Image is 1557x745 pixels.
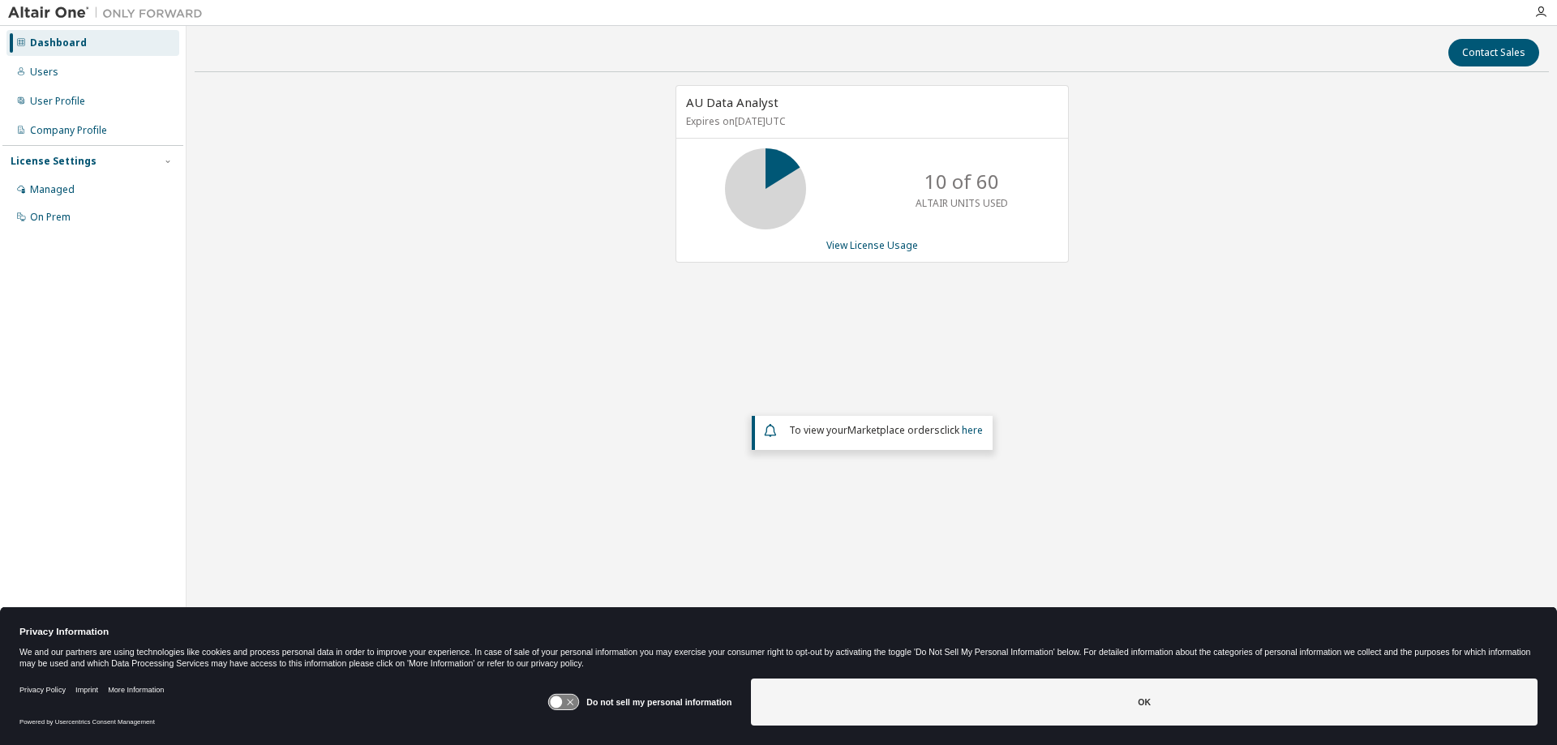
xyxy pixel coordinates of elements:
[8,5,211,21] img: Altair One
[789,423,983,437] span: To view your click
[826,238,918,252] a: View License Usage
[30,66,58,79] div: Users
[1448,39,1539,66] button: Contact Sales
[916,196,1008,210] p: ALTAIR UNITS USED
[847,423,940,437] em: Marketplace orders
[30,95,85,108] div: User Profile
[962,423,983,437] a: here
[924,168,999,195] p: 10 of 60
[30,183,75,196] div: Managed
[30,211,71,224] div: On Prem
[686,94,778,110] span: AU Data Analyst
[30,36,87,49] div: Dashboard
[30,124,107,137] div: Company Profile
[11,155,97,168] div: License Settings
[686,114,1054,128] p: Expires on [DATE] UTC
